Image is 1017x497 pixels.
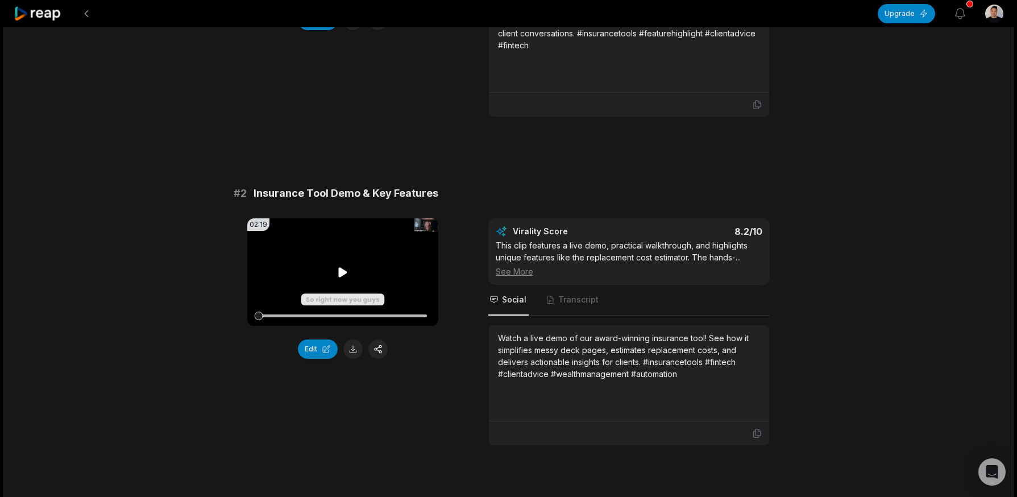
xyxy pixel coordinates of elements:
button: Upgrade [878,4,935,23]
div: Virality Score [513,226,635,237]
div: Explore the top 3 features of our insurance tool—replacement cost estimator, lifestyle questions,... [498,3,760,51]
div: Open Intercom Messenger [978,458,1006,486]
span: Transcript [558,294,599,305]
div: 8.2 /10 [641,226,763,237]
span: # 2 [234,185,247,201]
video: Your browser does not support mp4 format. [247,218,438,326]
div: Watch a live demo of our award-winning insurance tool! See how it simplifies messy deck pages, es... [498,332,760,380]
span: Insurance Tool Demo & Key Features [254,185,438,201]
button: Edit [298,339,338,359]
div: This clip features a live demo, practical walkthrough, and highlights unique features like the re... [496,239,762,278]
div: See More [496,266,762,278]
nav: Tabs [488,285,770,316]
span: Social [502,294,526,305]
